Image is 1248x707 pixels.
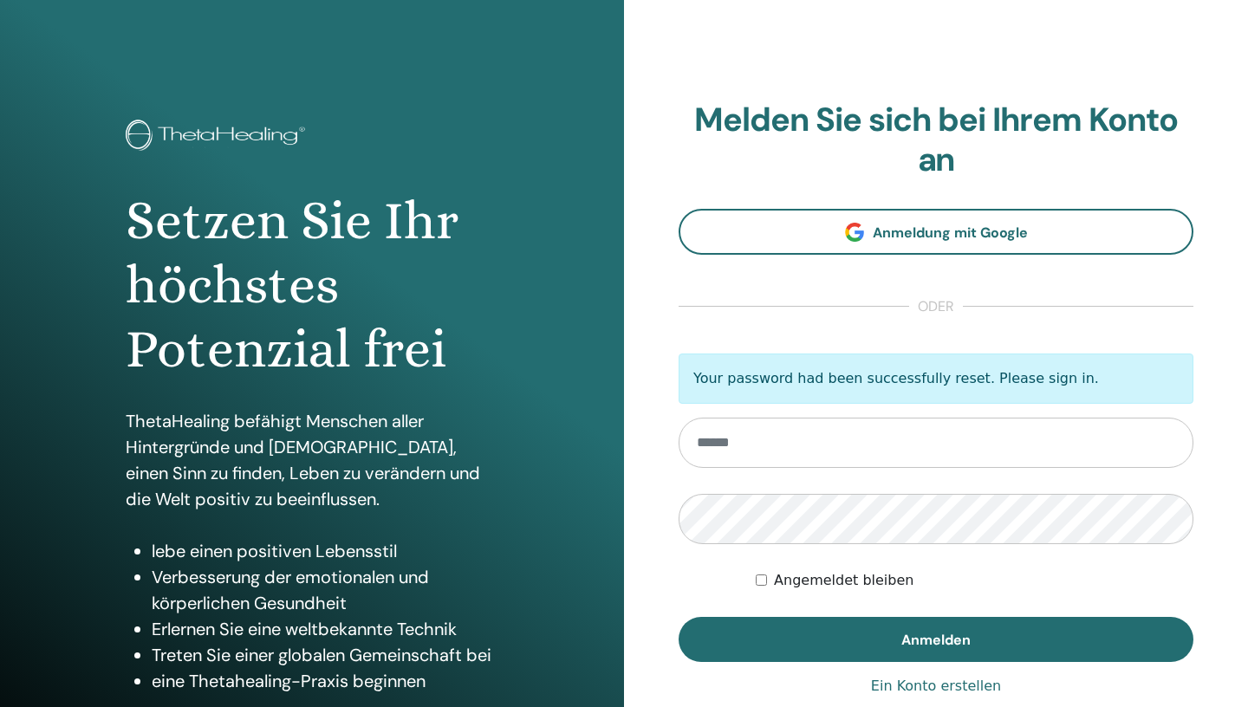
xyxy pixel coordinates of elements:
[901,631,971,649] span: Anmelden
[152,538,498,564] li: lebe einen positiven Lebensstil
[126,408,498,512] p: ThetaHealing befähigt Menschen aller Hintergründe und [DEMOGRAPHIC_DATA], einen Sinn zu finden, L...
[774,570,913,591] label: Angemeldet bleiben
[679,209,1193,255] a: Anmeldung mit Google
[909,296,963,317] span: oder
[152,616,498,642] li: Erlernen Sie eine weltbekannte Technik
[126,189,498,382] h1: Setzen Sie Ihr höchstes Potenzial frei
[873,224,1028,242] span: Anmeldung mit Google
[679,353,1193,404] p: Your password had been successfully reset. Please sign in.
[679,617,1193,662] button: Anmelden
[152,564,498,616] li: Verbesserung der emotionalen und körperlichen Gesundheit
[679,101,1193,179] h2: Melden Sie sich bei Ihrem Konto an
[152,668,498,694] li: eine Thetahealing-Praxis beginnen
[756,570,1193,591] div: Keep me authenticated indefinitely or until I manually logout
[871,676,1001,697] a: Ein Konto erstellen
[152,642,498,668] li: Treten Sie einer globalen Gemeinschaft bei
